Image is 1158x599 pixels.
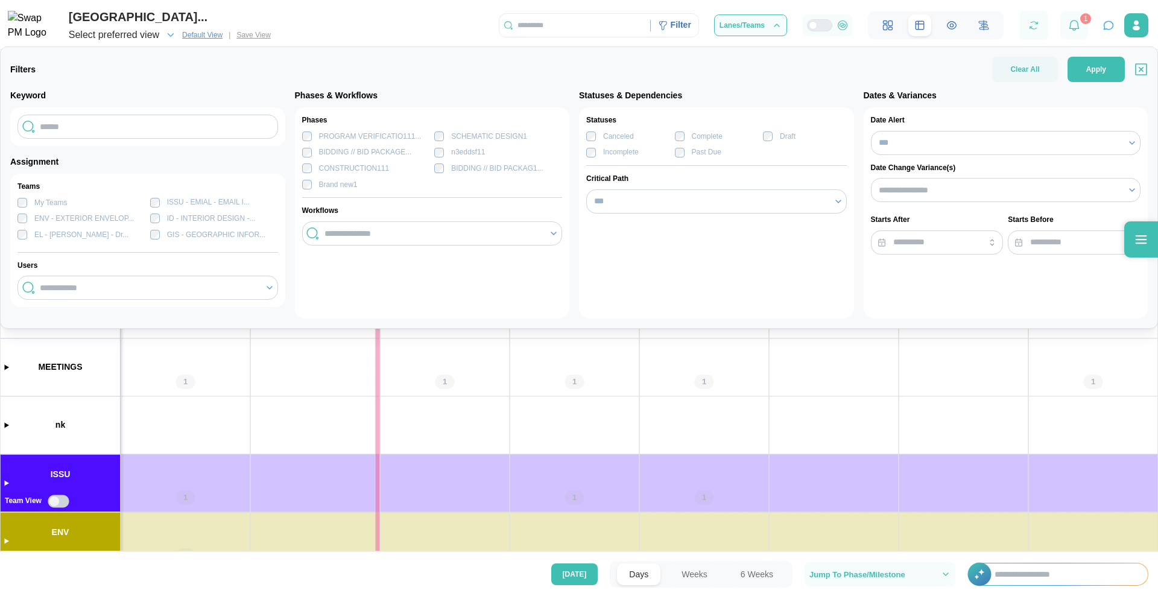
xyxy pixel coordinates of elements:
div: BIDDING // BID PACKAG1... [451,163,543,174]
div: Starts Before [1008,214,1141,226]
div: Starts After [871,214,1004,226]
div: Filter [671,19,691,32]
div: Complete [692,131,723,142]
img: Swap PM Logo [8,11,57,41]
div: Dates & Variances [864,89,1148,103]
button: Days [617,563,660,585]
div: EL - [PERSON_NAME] - Dr... [34,229,128,241]
button: Weeks [669,563,720,585]
div: + [967,563,1148,586]
span: Clear All [1010,57,1039,82]
div: Past Due [692,147,721,158]
span: Lanes/Teams [720,22,765,29]
div: 1 [1080,13,1091,24]
div: | [229,30,230,41]
div: [GEOGRAPHIC_DATA]... [69,8,276,27]
div: Keyword [10,89,285,103]
div: PROGRAM VERIFICATIO111... [319,131,422,142]
div: n3eddsf11 [451,147,485,158]
div: Users [17,260,278,271]
div: Incomplete [603,147,639,158]
button: Lanes/Teams [714,14,787,36]
span: [DATE] [563,564,587,585]
span: Jump To Phase/Milestone [809,571,905,578]
div: GIS - GEOGRAPHIC INFOR... [167,229,265,241]
button: Close [1134,63,1148,76]
button: Refresh Grid [1025,17,1042,34]
button: 6 Weeks [729,563,785,585]
span: Select preferred view [69,27,159,43]
div: Assignment [10,156,285,169]
span: Apply [1086,57,1106,81]
button: Open project assistant [1100,17,1117,34]
div: Date Change Variance(s) [871,162,1141,174]
button: Apply [1068,57,1125,82]
div: Phases & Workflows [295,89,570,103]
div: Statuses [586,115,847,126]
div: Statuses & Dependencies [579,89,854,103]
div: Workflows [302,205,563,217]
div: Canceled [603,131,634,142]
button: Clear All [992,57,1057,82]
label: My Teams [27,198,67,208]
div: Filters [10,63,36,77]
div: ID - INTERIOR DESIGN -... [167,213,256,224]
div: Draft [780,131,796,142]
div: ISSU - EMIAL - EMAIL I... [167,197,250,208]
button: Default View [177,28,227,42]
div: Date Alert [871,115,1141,126]
button: Jump To Phase/Milestone [805,562,955,586]
div: BIDDING // BID PACKAGE... [319,147,412,158]
span: Default View [182,29,223,41]
div: SCHEMATIC DESIGN1 [451,131,527,142]
div: ENV - EXTERIOR ENVELOP... [34,213,134,224]
div: Filter [651,15,698,36]
div: Phases [302,115,563,126]
button: Select preferred view [69,27,176,43]
button: [DATE] [551,563,598,585]
div: CONSTRUCTION111 [319,163,390,174]
div: Critical Path [586,173,847,185]
div: Teams [17,181,278,192]
div: Brand new1 [319,179,358,191]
